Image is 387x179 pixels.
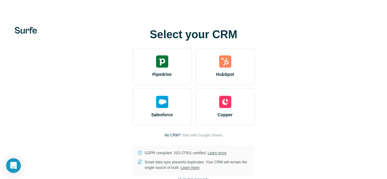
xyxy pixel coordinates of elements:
img: hubspot's logo [219,55,231,68]
button: Start with Google Sheets [182,132,222,138]
img: pipedrive's logo [156,55,168,68]
img: Surfe's logo [15,27,37,34]
a: Learn more [208,151,226,155]
img: salesforce's logo [156,96,168,108]
span: Copper [218,112,233,118]
p: GDPR compliant. ISO-27001 certified. [145,150,226,156]
img: copper's logo [219,96,231,108]
a: Learn more [181,166,199,170]
span: Pipedrive [152,71,172,77]
p: Smart data sync prevents duplicates. Your CRM will remain the single source of truth. [145,159,250,170]
span: HubSpot [216,71,234,77]
div: Open Intercom Messenger [6,158,21,173]
h1: Select your CRM [132,28,255,41]
span: Salesforce [151,112,173,118]
p: No CRM? [165,132,181,138]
